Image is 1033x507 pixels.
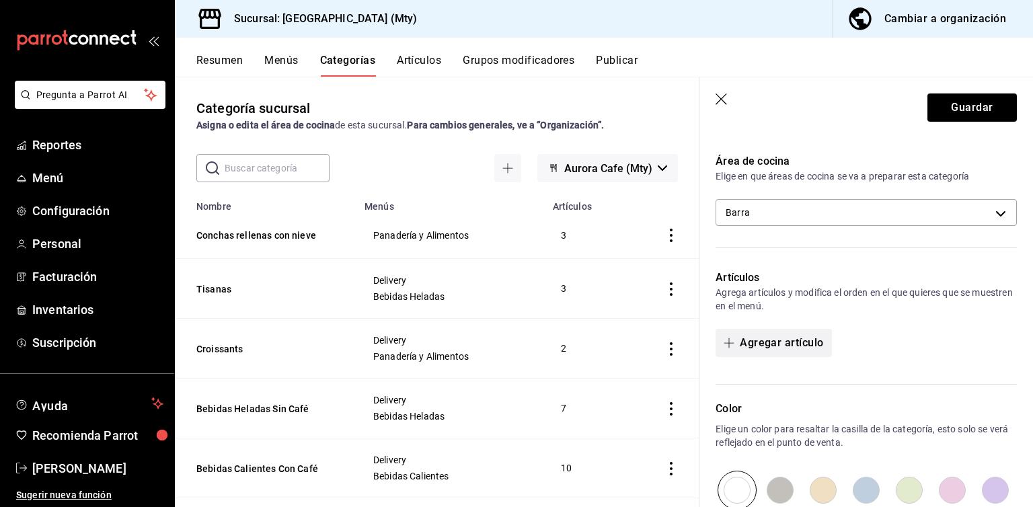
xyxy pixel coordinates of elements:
button: actions [664,229,678,242]
p: Elige en que áreas de cocina se va a preparar esta categoría [716,169,1017,183]
div: de esta sucursal. [196,118,678,132]
strong: Asigna o edita el área de cocina [196,120,335,130]
span: Delivery [373,336,528,345]
span: Delivery [373,276,528,285]
p: Agrega artículos y modifica el orden en el que quieres que se muestren en el menú. [716,286,1017,313]
button: Guardar [927,93,1017,122]
span: Panadería y Alimentos [373,231,528,240]
td: 7 [545,379,625,438]
span: Configuración [32,202,163,220]
button: Croissants [196,342,331,356]
button: actions [664,402,678,416]
span: Menú [32,169,163,187]
button: Artículos [397,54,441,77]
th: Nombre [175,193,356,212]
span: Sugerir nueva función [16,488,163,502]
button: Categorías [320,54,376,77]
button: actions [664,342,678,356]
span: Facturación [32,268,163,286]
th: Menús [356,193,545,212]
button: Conchas rellenas con nieve [196,229,331,242]
th: Artículos [545,193,625,212]
span: Personal [32,235,163,253]
td: 10 [545,438,625,498]
span: Aurora Cafe (Mty) [564,162,652,175]
p: Color [716,401,1017,417]
span: Delivery [373,455,528,465]
span: Pregunta a Parrot AI [36,88,145,102]
div: Cambiar a organización [884,9,1006,28]
button: Resumen [196,54,243,77]
p: Elige un color para resaltar la casilla de la categoría, esto solo se verá reflejado en el punto ... [716,422,1017,449]
button: Agregar artículo [716,329,831,357]
button: actions [664,462,678,475]
p: Artículos [716,270,1017,286]
span: [PERSON_NAME] [32,459,163,477]
div: navigation tabs [196,54,1033,77]
button: actions [664,282,678,296]
span: Ayuda [32,395,146,412]
span: Suscripción [32,334,163,352]
button: Aurora Cafe (Mty) [537,154,678,182]
a: Pregunta a Parrot AI [9,97,165,112]
button: Tisanas [196,282,331,296]
button: Bebidas Calientes Con Café [196,462,331,475]
strong: Para cambios generales, ve a “Organización”. [407,120,604,130]
td: 3 [545,259,625,319]
span: Bebidas Heladas [373,292,528,301]
td: 3 [545,212,625,259]
button: Menús [264,54,298,77]
div: Categoría sucursal [196,98,310,118]
td: 2 [545,319,625,379]
button: Pregunta a Parrot AI [15,81,165,109]
span: Recomienda Parrot [32,426,163,444]
button: Grupos modificadores [463,54,574,77]
input: Buscar categoría [225,155,330,182]
div: Barra [716,199,1017,226]
button: open_drawer_menu [148,35,159,46]
span: Inventarios [32,301,163,319]
h3: Sucursal: [GEOGRAPHIC_DATA] (Mty) [223,11,417,27]
p: Área de cocina [716,153,1017,169]
button: Bebidas Heladas Sin Café [196,402,331,416]
span: Delivery [373,395,528,405]
button: Publicar [596,54,638,77]
span: Reportes [32,136,163,154]
span: Bebidas Calientes [373,471,528,481]
span: Bebidas Heladas [373,412,528,421]
span: Panadería y Alimentos [373,352,528,361]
